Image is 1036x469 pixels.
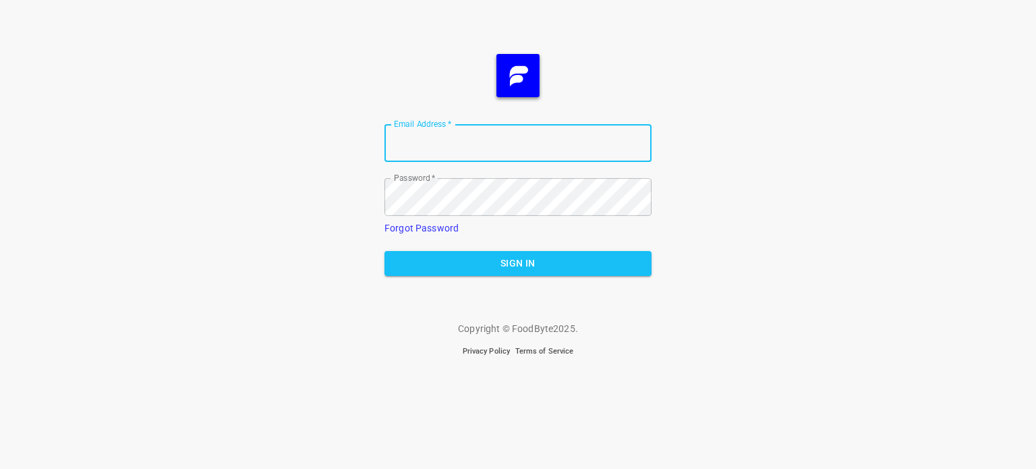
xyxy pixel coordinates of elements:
[395,255,641,272] span: Sign In
[384,223,459,233] a: Forgot Password
[384,251,652,276] button: Sign In
[515,347,573,356] a: Terms of Service
[496,54,540,97] img: FB_Logo_Reversed_RGB_Icon.895fbf61.png
[458,322,578,335] p: Copyright © FoodByte 2025 .
[463,347,510,356] a: Privacy Policy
